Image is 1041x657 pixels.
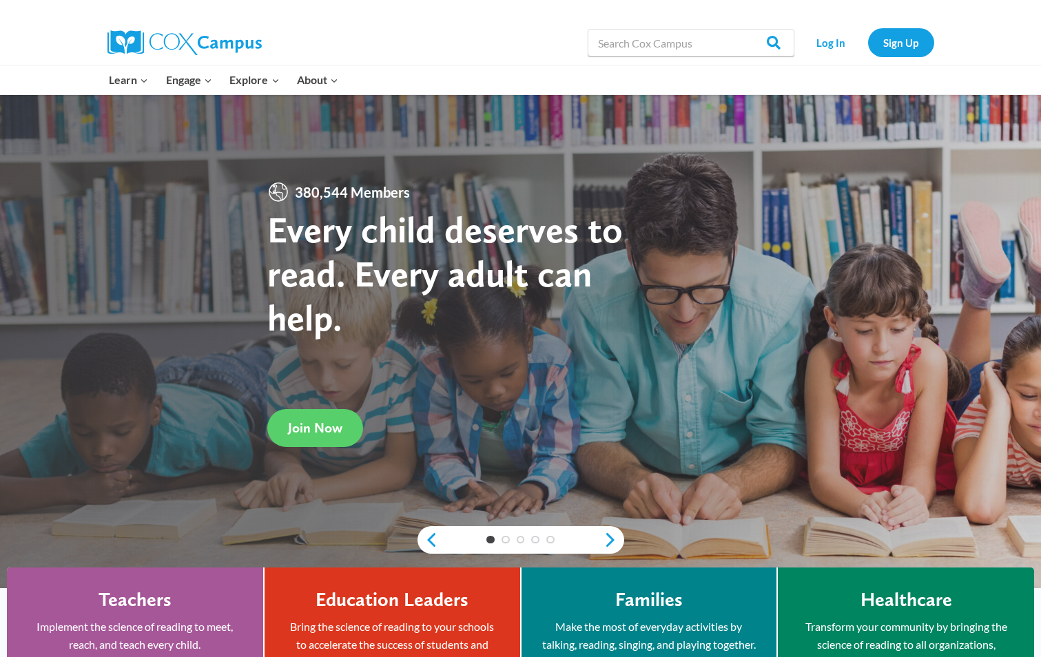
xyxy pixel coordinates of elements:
div: content slider buttons [418,526,624,554]
a: Log In [801,28,861,56]
a: next [604,532,624,548]
a: 4 [531,536,539,544]
nav: Primary Navigation [101,65,347,94]
nav: Secondary Navigation [801,28,934,56]
a: 1 [486,536,495,544]
a: 3 [517,536,525,544]
a: previous [418,532,438,548]
a: 5 [546,536,555,544]
p: Implement the science of reading to meet, reach, and teach every child. [28,618,243,653]
span: Join Now [288,419,342,436]
span: Learn [109,71,148,89]
span: Explore [229,71,279,89]
span: Engage [166,71,212,89]
input: Search Cox Campus [588,29,794,56]
a: Sign Up [868,28,934,56]
a: 2 [502,536,510,544]
h4: Families [615,588,683,612]
img: Cox Campus [107,30,262,55]
h4: Healthcare [860,588,952,612]
span: 380,544 Members [289,181,415,203]
h4: Teachers [99,588,172,612]
strong: Every child deserves to read. Every adult can help. [267,207,623,339]
a: Join Now [267,409,363,447]
span: About [297,71,338,89]
h4: Education Leaders [316,588,468,612]
p: Make the most of everyday activities by talking, reading, singing, and playing together. [542,618,756,653]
